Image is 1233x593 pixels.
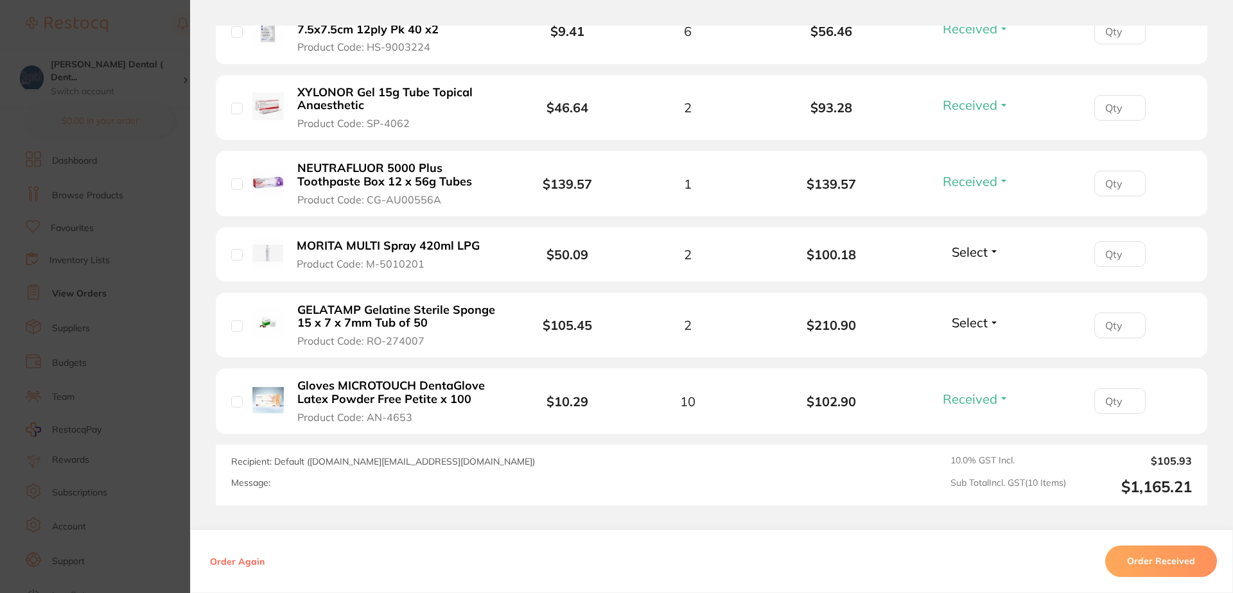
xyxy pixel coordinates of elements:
[1094,241,1146,267] input: Qty
[547,246,588,262] b: $50.09
[297,304,496,330] b: GELATAMP Gelatine Sterile Sponge 15 x 7 x 7mm Tub of 50
[293,9,500,54] button: HS EuroGauze Swab Sterile Woven 7.5x7.5cm 12ply Pk 40 x2 Product Code: HS-9003224
[297,335,424,347] span: Product Code: RO-274007
[952,314,988,331] span: Select
[684,176,692,191] span: 1
[297,411,412,423] span: Product Code: AN-4653
[293,303,500,348] button: GELATAMP Gelatine Sterile Sponge 15 x 7 x 7mm Tub of 50 Product Code: RO-274007
[939,173,1013,189] button: Received
[297,239,480,253] b: MORITA MULTI Spray 420ml LPG
[939,391,1013,407] button: Received
[297,117,410,129] span: Product Code: SP-4062
[297,86,496,112] b: XYLONOR Gel 15g Tube Topical Anaesthetic
[939,21,1013,37] button: Received
[948,314,1003,331] button: Select
[293,85,500,130] button: XYLONOR Gel 15g Tube Topical Anaesthetic Product Code: SP-4062
[543,317,592,333] b: $105.45
[1076,455,1192,467] output: $105.93
[252,90,284,122] img: XYLONOR Gel 15g Tube Topical Anaesthetic
[297,194,441,205] span: Product Code: CG-AU00556A
[1094,95,1146,121] input: Qty
[252,237,283,268] img: MORITA MULTI Spray 420ml LPG
[943,391,997,407] span: Received
[760,318,904,332] b: $210.90
[1094,171,1146,196] input: Qty
[760,176,904,191] b: $139.57
[684,247,692,262] span: 2
[952,244,988,260] span: Select
[297,10,496,36] b: HS EuroGauze Swab Sterile Woven 7.5x7.5cm 12ply Pk 40 x2
[950,477,1066,496] span: Sub Total Incl. GST ( 10 Items)
[297,258,424,270] span: Product Code: M-5010201
[684,100,692,115] span: 2
[547,99,588,116] b: $46.64
[297,379,496,406] b: Gloves MICROTOUCH DentaGlove Latex Powder Free Petite x 100
[1094,313,1146,338] input: Qty
[760,24,904,39] b: $56.46
[297,41,430,53] span: Product Code: HS-9003224
[760,247,904,262] b: $100.18
[1094,388,1146,414] input: Qty
[293,161,500,206] button: NEUTRAFLUOR 5000 Plus Toothpaste Box 12 x 56g Tubes Product Code: CG-AU00556A
[948,244,1003,260] button: Select
[550,23,584,39] b: $9.41
[252,384,284,416] img: Gloves MICROTOUCH DentaGlove Latex Powder Free Petite x 100
[1105,546,1217,577] button: Order Received
[293,239,494,270] button: MORITA MULTI Spray 420ml LPG Product Code: M-5010201
[547,393,588,409] b: $10.29
[252,167,284,198] img: NEUTRAFLUOR 5000 Plus Toothpaste Box 12 x 56g Tubes
[231,456,535,467] span: Recipient: Default ( [DOMAIN_NAME][EMAIL_ADDRESS][DOMAIN_NAME] )
[252,308,284,339] img: GELATAMP Gelatine Sterile Sponge 15 x 7 x 7mm Tub of 50
[684,318,692,332] span: 2
[543,176,592,192] b: $139.57
[1076,477,1192,496] output: $1,165.21
[231,477,270,488] label: Message:
[1094,19,1146,44] input: Qty
[206,556,268,567] button: Order Again
[252,14,284,46] img: HS EuroGauze Swab Sterile Woven 7.5x7.5cm 12ply Pk 40 x2
[297,162,496,188] b: NEUTRAFLUOR 5000 Plus Toothpaste Box 12 x 56g Tubes
[293,379,500,424] button: Gloves MICROTOUCH DentaGlove Latex Powder Free Petite x 100 Product Code: AN-4653
[760,100,904,115] b: $93.28
[680,394,695,409] span: 10
[950,455,1066,467] span: 10.0 % GST Incl.
[943,173,997,189] span: Received
[943,97,997,113] span: Received
[760,394,904,409] b: $102.90
[939,97,1013,113] button: Received
[684,24,692,39] span: 6
[943,21,997,37] span: Received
